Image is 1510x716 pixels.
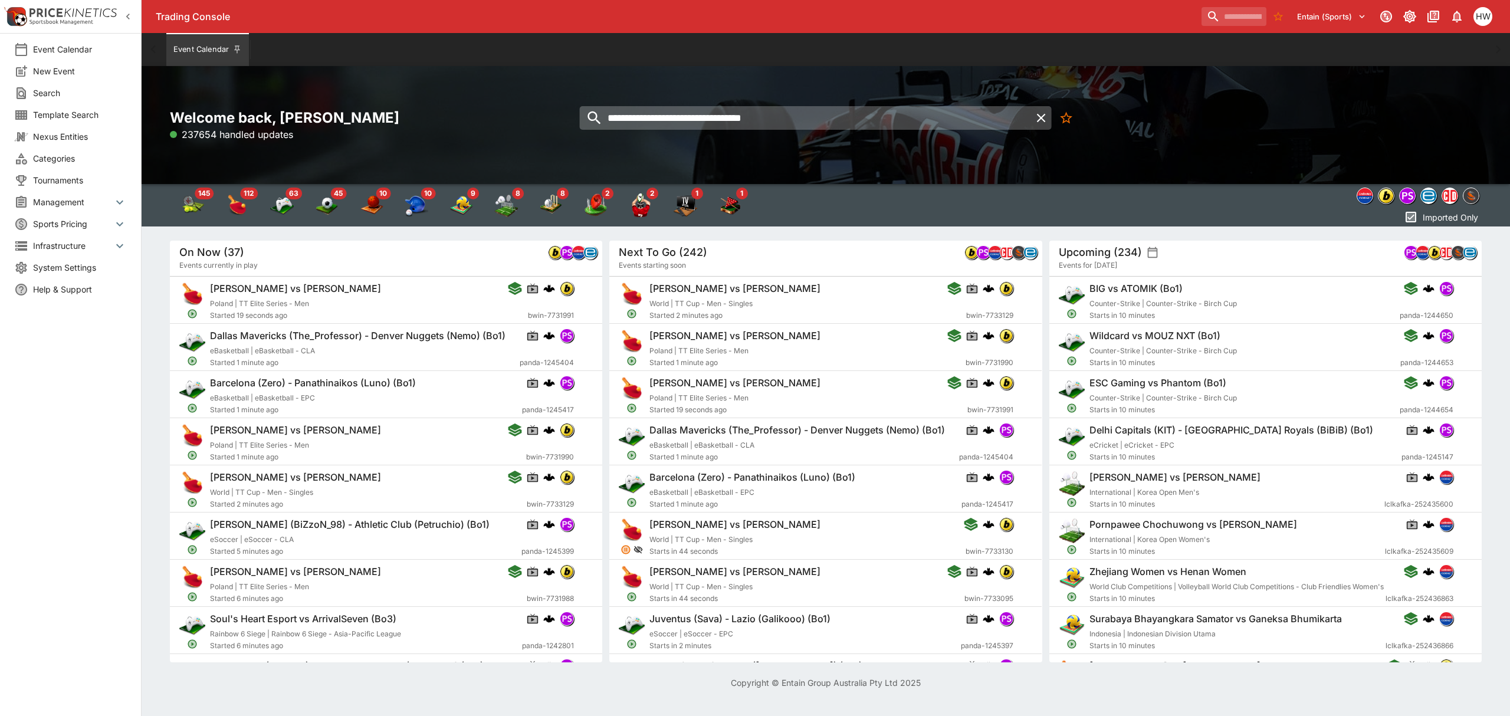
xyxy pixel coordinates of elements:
span: Started 1 minute ago [210,357,520,369]
div: Esports [270,193,294,217]
h6: [PERSON_NAME] vs [PERSON_NAME] [649,377,820,389]
h6: Barcelona (Zero) - Panathinaikos (Luno) (Bo1) [210,377,416,389]
div: championdata [1442,188,1458,204]
img: esports.png [619,470,645,496]
span: Event Calendar [33,43,127,55]
button: Documentation [1423,6,1444,27]
span: 10 [376,188,390,199]
img: logo-cerberus.svg [1423,613,1434,625]
h6: Real Madrid (WyczeS) - Manchester United (Schabson) (Bo1) [210,660,484,672]
img: lclkafka.png [1416,246,1429,259]
svg: Open [1066,308,1077,319]
img: betradar.png [1024,246,1037,259]
img: bwin.png [1000,518,1013,531]
img: bwin.png [560,565,573,578]
img: championdata.png [1442,188,1458,203]
div: Snooker [718,193,742,217]
img: sportingsolutions.jpeg [1452,246,1465,259]
img: lclkafka.png [1357,188,1373,203]
span: Events starting soon [619,260,686,271]
div: cerberus [983,283,994,294]
span: 112 [240,188,258,199]
h2: Welcome back, [PERSON_NAME] [170,109,602,127]
img: esports.png [619,659,645,685]
div: betradar [1023,245,1038,260]
img: esports.png [619,423,645,449]
img: lclkafka.png [1440,518,1453,531]
img: pandascore.png [1000,471,1013,484]
span: 10 [421,188,435,199]
img: lclkafka.png [572,246,585,259]
span: panda-1242801 [522,640,574,652]
img: badminton.png [1059,470,1085,496]
span: bwin-7731988 [527,593,574,605]
span: 9 [467,188,479,199]
img: bwin.png [1428,246,1441,259]
div: betradar [1463,245,1477,260]
img: bwin.png [560,282,573,295]
svg: Open [627,308,638,319]
img: rugby_union [629,193,652,217]
img: logo-cerberus.svg [1423,377,1434,389]
img: pandascore.png [1440,282,1453,295]
input: search [579,106,1030,130]
img: esports.png [179,376,205,402]
div: cerberus [1423,330,1434,341]
img: pandascore.png [1440,329,1453,342]
img: logo-cerberus.svg [543,566,555,577]
img: badminton.png [1059,517,1085,543]
h6: [PERSON_NAME] vs [PERSON_NAME] [1089,660,1260,672]
h6: [PERSON_NAME] vs [PERSON_NAME] [649,566,820,578]
img: pandascore.png [1000,659,1013,672]
span: Events for [DATE] [1059,260,1117,271]
span: 63 [285,188,302,199]
img: cricket [539,193,563,217]
svg: Open [627,403,638,413]
span: Started 19 seconds ago [649,404,967,416]
span: Template Search [33,109,127,121]
span: panda-1245417 [522,404,574,416]
img: logo-cerberus.svg [1423,283,1434,294]
img: esports.png [1059,423,1085,449]
img: sportingsolutions.jpeg [1463,188,1479,203]
div: pandascore [1439,281,1453,295]
div: Soccer [315,193,339,217]
img: table_tennis.png [619,281,645,307]
span: Infrastructure [33,239,113,252]
img: logo-cerberus.svg [543,424,555,436]
span: Started 1 minute ago [649,357,966,369]
span: Counter-Strike | Counter-Strike - Birch Cup [1089,299,1237,308]
span: Started 2 minutes ago [649,310,966,321]
div: pandascore [560,329,574,343]
img: table_tennis.png [619,564,645,590]
span: World | TT Cup - Men - Singles [649,299,753,308]
img: betradar.png [1421,188,1436,203]
img: logo-cerberus.svg [983,566,994,577]
span: Tournaments [33,174,127,186]
span: eBasketball | eBasketball - CLA [210,346,315,355]
img: esports [270,193,294,217]
div: bwin [964,245,979,260]
h6: Zhejiang Women vs Henan Women [1089,566,1246,578]
img: esports.png [1059,329,1085,354]
span: 8 [557,188,569,199]
h5: On Now (37) [179,245,244,259]
img: logo-cerberus.svg [543,660,555,672]
div: pandascore [1399,188,1416,204]
h6: Wildcard vs MOUZ NXT (Bo1) [1089,330,1220,342]
button: Notifications [1446,6,1468,27]
img: logo-cerberus.svg [983,613,994,625]
span: bwin-7733095 [964,593,1013,605]
span: panda-1244650 [1400,310,1453,321]
button: Harrison Walker [1470,4,1496,29]
div: cerberus [1423,283,1434,294]
span: Started 1 minute ago [210,404,522,416]
img: lclkafka.png [989,246,1002,259]
h6: [PERSON_NAME] vs [PERSON_NAME] [210,566,381,578]
img: table_tennis.png [1059,659,1085,685]
h6: Dallas Mavericks (The_Professor) - Denver Nuggets (Nemo) (Bo1) [210,330,505,342]
img: pandascore.png [560,518,573,531]
span: 45 [330,188,346,199]
span: New Event [33,65,127,77]
svg: Open [627,356,638,366]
